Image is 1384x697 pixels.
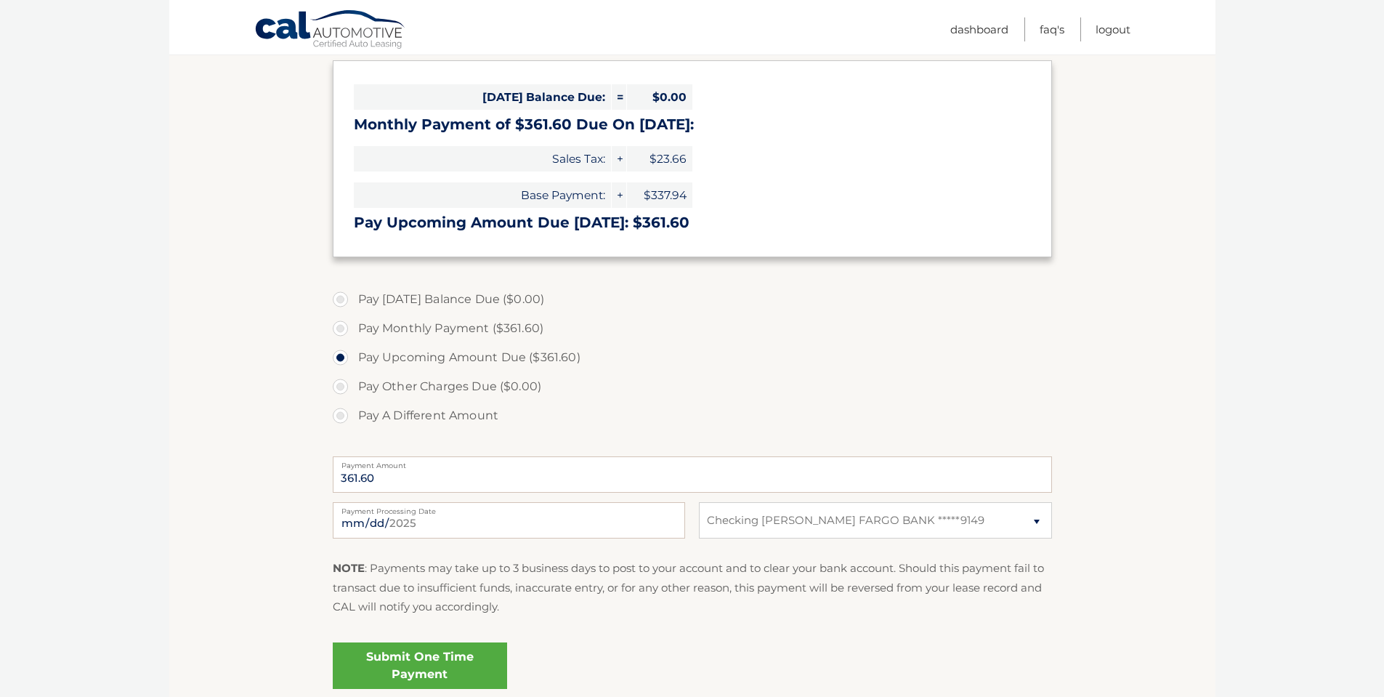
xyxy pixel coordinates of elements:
a: Logout [1096,17,1130,41]
span: = [612,84,626,110]
label: Payment Processing Date [333,502,685,514]
a: Dashboard [950,17,1008,41]
span: $0.00 [627,84,692,110]
label: Pay Monthly Payment ($361.60) [333,314,1052,343]
a: FAQ's [1040,17,1064,41]
input: Payment Amount [333,456,1052,493]
label: Pay A Different Amount [333,401,1052,430]
span: + [612,182,626,208]
span: $23.66 [627,146,692,172]
span: $337.94 [627,182,692,208]
p: : Payments may take up to 3 business days to post to your account and to clear your bank account.... [333,559,1052,616]
label: Pay [DATE] Balance Due ($0.00) [333,285,1052,314]
span: Base Payment: [354,182,611,208]
input: Payment Date [333,502,685,539]
h3: Monthly Payment of $361.60 Due On [DATE]: [354,116,1031,134]
a: Cal Automotive [254,9,407,52]
label: Payment Amount [333,456,1052,468]
label: Pay Other Charges Due ($0.00) [333,372,1052,401]
strong: NOTE [333,561,365,575]
label: Pay Upcoming Amount Due ($361.60) [333,343,1052,372]
h3: Pay Upcoming Amount Due [DATE]: $361.60 [354,214,1031,232]
span: + [612,146,626,172]
a: Submit One Time Payment [333,642,507,689]
span: [DATE] Balance Due: [354,84,611,110]
span: Sales Tax: [354,146,611,172]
